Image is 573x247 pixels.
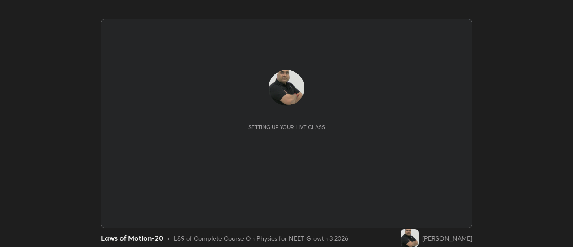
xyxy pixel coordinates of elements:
img: eacf0803778e41e7b506779bab53d040.jpg [269,70,304,106]
div: Laws of Motion-20 [101,233,163,243]
img: eacf0803778e41e7b506779bab53d040.jpg [401,229,419,247]
div: Setting up your live class [248,124,325,130]
div: • [167,234,170,243]
div: [PERSON_NAME] [422,234,472,243]
div: L89 of Complete Course On Physics for NEET Growth 3 2026 [174,234,348,243]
